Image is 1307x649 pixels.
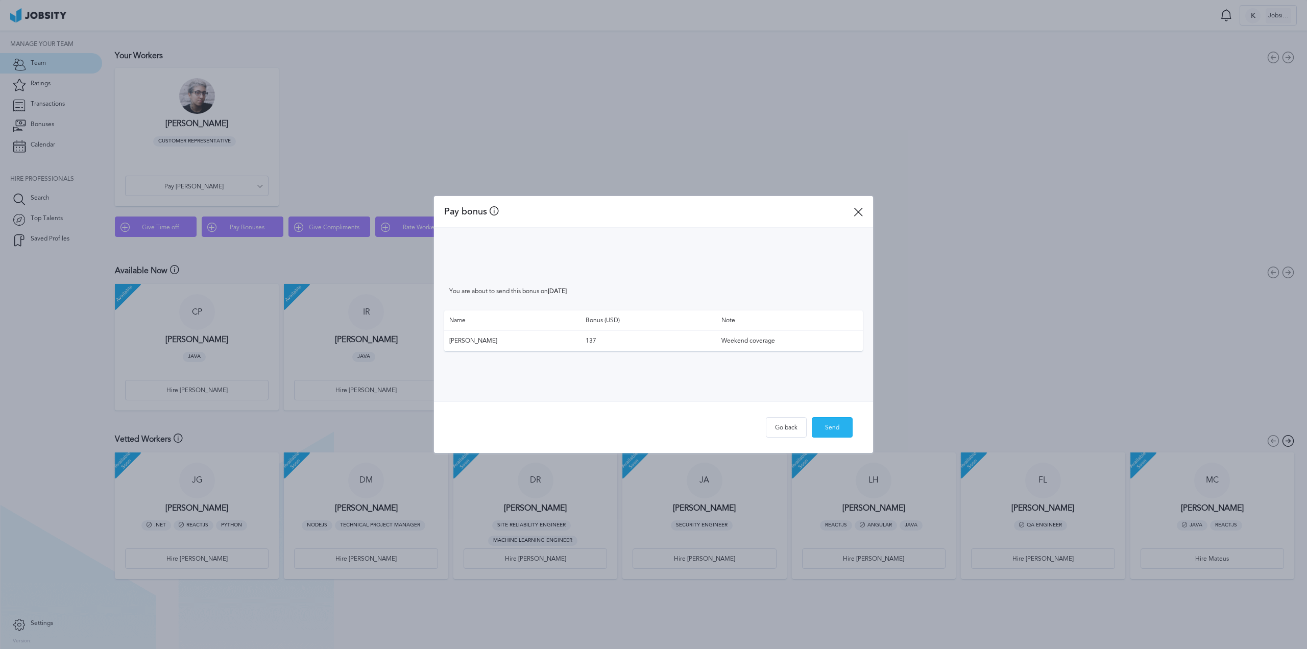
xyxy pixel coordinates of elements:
div: Go back [766,418,806,438]
span: [DATE] [548,287,567,295]
span: Weekend coverage [721,338,858,345]
span: Bonus (USD) [586,317,722,324]
button: Send [812,417,853,438]
span: Pay bonus [444,206,487,218]
div: Send [812,418,852,438]
span: [PERSON_NAME] [449,338,586,345]
span: Note [721,317,858,324]
span: 137 [586,338,722,345]
span: You are about to send this bonus on [449,287,548,295]
span: Name [449,317,586,324]
button: Go back [766,417,807,438]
